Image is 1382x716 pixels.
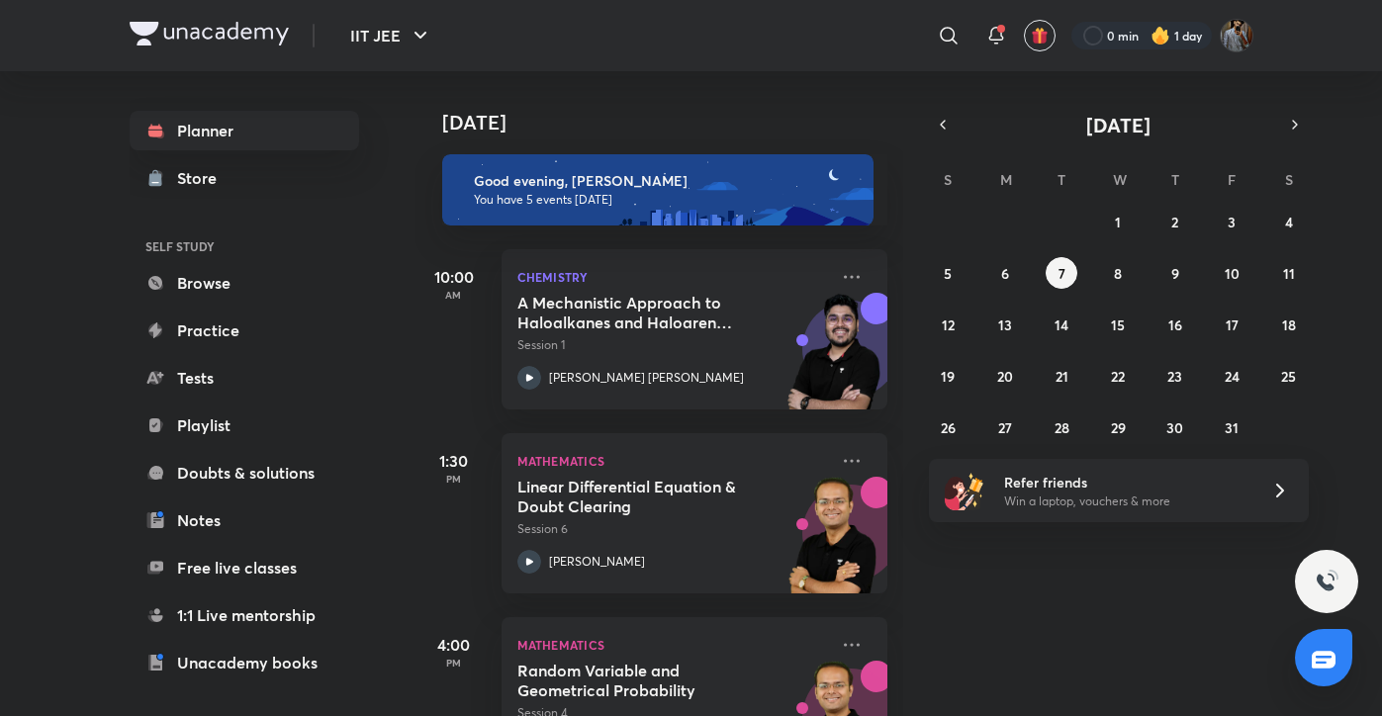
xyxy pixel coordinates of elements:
[941,367,955,386] abbr: October 19, 2025
[989,309,1021,340] button: October 13, 2025
[989,360,1021,392] button: October 20, 2025
[1056,367,1068,386] abbr: October 21, 2025
[1225,367,1240,386] abbr: October 24, 2025
[549,553,645,571] p: [PERSON_NAME]
[1102,206,1134,237] button: October 1, 2025
[989,411,1021,443] button: October 27, 2025
[1226,315,1239,334] abbr: October 17, 2025
[1031,27,1049,45] img: avatar
[415,657,494,669] p: PM
[1004,472,1247,492] h6: Refer friends
[130,22,289,50] a: Company Logo
[517,336,828,354] p: Session 1
[932,309,964,340] button: October 12, 2025
[130,643,359,682] a: Unacademy books
[474,172,856,190] h6: Good evening, [PERSON_NAME]
[1111,418,1126,437] abbr: October 29, 2025
[779,293,887,429] img: unacademy
[1001,264,1009,283] abbr: October 6, 2025
[932,411,964,443] button: October 26, 2025
[1055,315,1068,334] abbr: October 14, 2025
[1171,264,1179,283] abbr: October 9, 2025
[1216,411,1247,443] button: October 31, 2025
[1281,367,1296,386] abbr: October 25, 2025
[1220,19,1253,52] img: Shivam Munot
[130,358,359,398] a: Tests
[517,520,828,538] p: Session 6
[1282,315,1296,334] abbr: October 18, 2025
[944,264,952,283] abbr: October 5, 2025
[415,473,494,485] p: PM
[1046,257,1077,289] button: October 7, 2025
[1216,257,1247,289] button: October 10, 2025
[177,166,229,190] div: Store
[997,367,1013,386] abbr: October 20, 2025
[941,418,956,437] abbr: October 26, 2025
[130,405,359,445] a: Playlist
[130,111,359,150] a: Planner
[1111,315,1125,334] abbr: October 15, 2025
[989,257,1021,289] button: October 6, 2025
[1171,170,1179,189] abbr: Thursday
[1159,411,1191,443] button: October 30, 2025
[1228,213,1236,231] abbr: October 3, 2025
[1159,360,1191,392] button: October 23, 2025
[517,265,828,289] p: Chemistry
[1024,20,1056,51] button: avatar
[1102,257,1134,289] button: October 8, 2025
[1102,309,1134,340] button: October 15, 2025
[517,661,764,700] h5: Random Variable and Geometrical Probability
[1102,360,1134,392] button: October 22, 2025
[932,257,964,289] button: October 5, 2025
[130,158,359,198] a: Store
[1058,170,1065,189] abbr: Tuesday
[415,289,494,301] p: AM
[1004,492,1247,510] p: Win a laptop, vouchers & more
[130,263,359,303] a: Browse
[1273,206,1305,237] button: October 4, 2025
[1055,418,1069,437] abbr: October 28, 2025
[415,449,494,473] h5: 1:30
[1102,411,1134,443] button: October 29, 2025
[442,154,874,225] img: evening
[1151,26,1170,45] img: streak
[1216,360,1247,392] button: October 24, 2025
[957,111,1281,138] button: [DATE]
[130,229,359,263] h6: SELF STUDY
[1046,309,1077,340] button: October 14, 2025
[942,315,955,334] abbr: October 12, 2025
[517,633,828,657] p: Mathematics
[1046,411,1077,443] button: October 28, 2025
[1113,170,1127,189] abbr: Wednesday
[1273,309,1305,340] button: October 18, 2025
[415,265,494,289] h5: 10:00
[1167,367,1182,386] abbr: October 23, 2025
[1114,264,1122,283] abbr: October 8, 2025
[1315,570,1338,593] img: ttu
[474,192,856,208] p: You have 5 events [DATE]
[338,16,444,55] button: IIT JEE
[442,111,907,134] h4: [DATE]
[517,477,764,516] h5: Linear Differential Equation & Doubt Clearing
[130,500,359,540] a: Notes
[1283,264,1295,283] abbr: October 11, 2025
[517,293,764,332] h5: A Mechanistic Approach to Haloalkanes and Haloarenes - Part 1
[779,477,887,613] img: unacademy
[932,360,964,392] button: October 19, 2025
[1159,309,1191,340] button: October 16, 2025
[130,548,359,587] a: Free live classes
[1159,257,1191,289] button: October 9, 2025
[1273,257,1305,289] button: October 11, 2025
[130,22,289,45] img: Company Logo
[1216,206,1247,237] button: October 3, 2025
[130,453,359,492] a: Doubts & solutions
[1168,315,1182,334] abbr: October 16, 2025
[1285,170,1293,189] abbr: Saturday
[1225,264,1240,283] abbr: October 10, 2025
[1228,170,1236,189] abbr: Friday
[945,471,984,510] img: referral
[517,449,828,473] p: Mathematics
[1216,309,1247,340] button: October 17, 2025
[1171,213,1178,231] abbr: October 2, 2025
[998,418,1012,437] abbr: October 27, 2025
